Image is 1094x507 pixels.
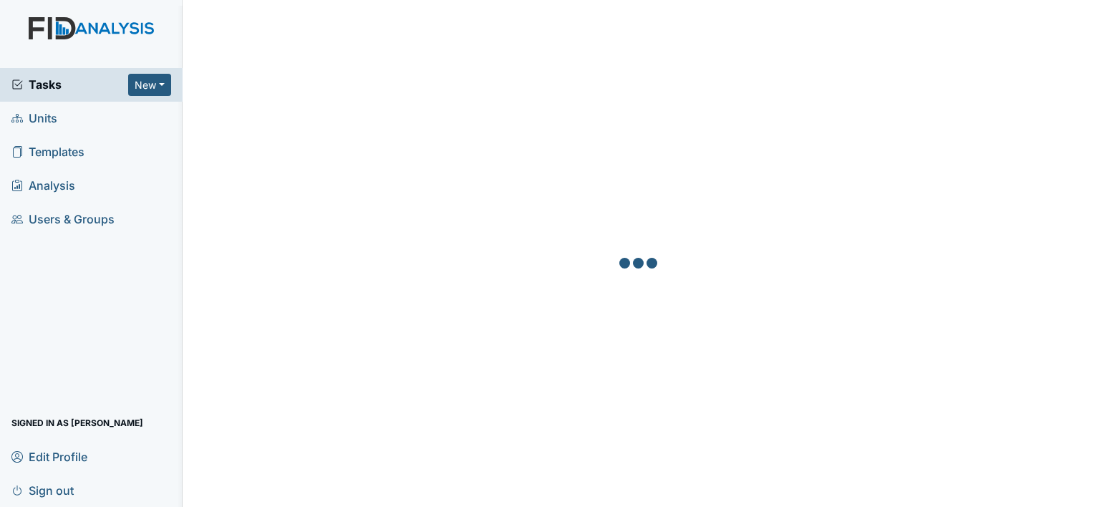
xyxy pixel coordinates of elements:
[128,74,171,96] button: New
[11,141,84,163] span: Templates
[11,76,128,93] a: Tasks
[11,208,115,231] span: Users & Groups
[11,479,74,501] span: Sign out
[11,175,75,197] span: Analysis
[11,412,143,434] span: Signed in as [PERSON_NAME]
[11,445,87,468] span: Edit Profile
[11,107,57,130] span: Units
